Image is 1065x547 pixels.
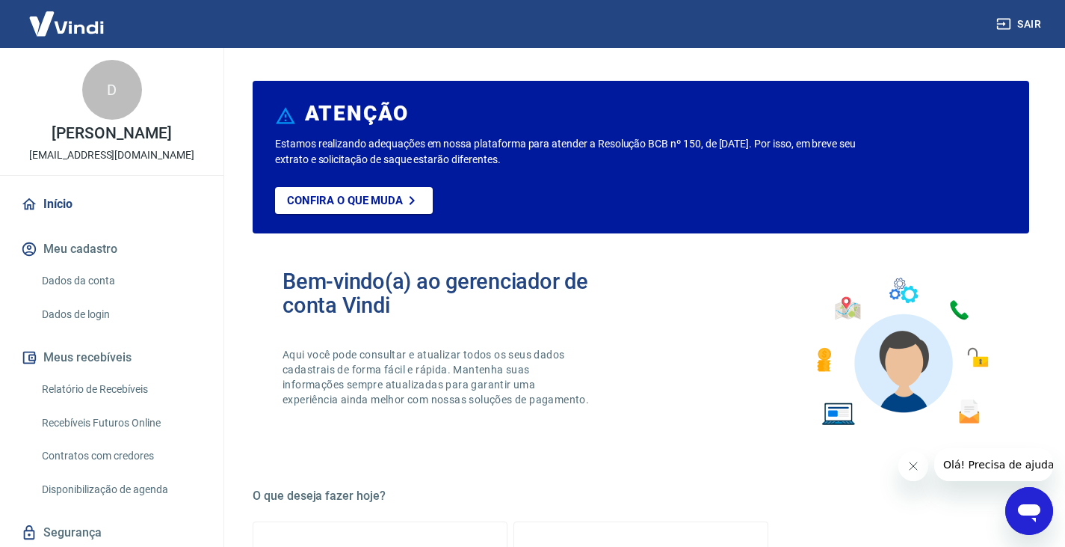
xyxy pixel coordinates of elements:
button: Meus recebíveis [18,341,206,374]
p: Aqui você pode consultar e atualizar todos os seus dados cadastrais de forma fácil e rápida. Mant... [283,347,592,407]
a: Contratos com credores [36,441,206,471]
a: Início [18,188,206,221]
iframe: Fechar mensagem [898,451,928,481]
a: Confira o que muda [275,187,433,214]
iframe: Mensagem da empresa [934,448,1053,481]
iframe: Botão para abrir a janela de mensagens [1005,487,1053,535]
button: Meu cadastro [18,233,206,266]
img: Vindi [18,1,115,46]
span: Olá! Precisa de ajuda? [9,10,126,22]
img: Imagem de um avatar masculino com diversos icones exemplificando as funcionalidades do gerenciado... [803,269,999,435]
p: [EMAIL_ADDRESS][DOMAIN_NAME] [29,147,194,163]
a: Dados da conta [36,266,206,296]
div: D [82,60,142,120]
a: Dados de login [36,299,206,330]
h2: Bem-vindo(a) ao gerenciador de conta Vindi [283,269,641,317]
a: Relatório de Recebíveis [36,374,206,405]
p: [PERSON_NAME] [52,126,171,141]
a: Disponibilização de agenda [36,474,206,505]
p: Estamos realizando adequações em nossa plataforma para atender a Resolução BCB nº 150, de [DATE].... [275,136,860,168]
button: Sair [993,10,1047,38]
p: Confira o que muda [287,194,403,207]
h5: O que deseja fazer hoje? [253,489,1029,504]
a: Recebíveis Futuros Online [36,408,206,438]
h6: ATENÇÃO [305,106,409,121]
